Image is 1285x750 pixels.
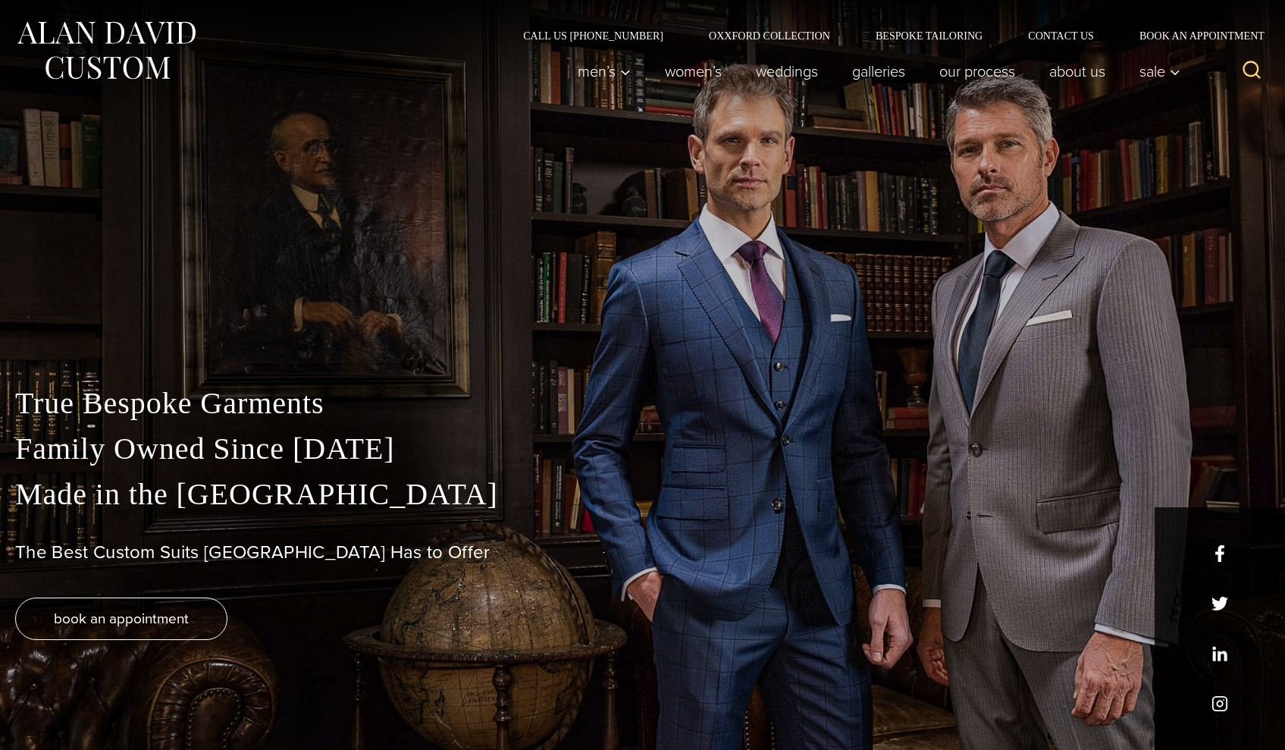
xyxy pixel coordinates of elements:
button: View Search Form [1233,53,1270,89]
span: Men’s [578,64,631,79]
a: weddings [739,56,835,86]
h1: The Best Custom Suits [GEOGRAPHIC_DATA] Has to Offer [15,541,1270,563]
span: book an appointment [54,607,189,629]
span: Sale [1139,64,1180,79]
a: About Us [1033,56,1123,86]
a: Book an Appointment [1117,30,1270,41]
a: Women’s [648,56,739,86]
a: Call Us [PHONE_NUMBER] [500,30,686,41]
a: book an appointment [15,598,227,640]
a: Oxxford Collection [686,30,853,41]
a: Our Process [923,56,1033,86]
a: Bespoke Tailoring [853,30,1005,41]
a: Galleries [835,56,923,86]
p: True Bespoke Garments Family Owned Since [DATE] Made in the [GEOGRAPHIC_DATA] [15,381,1270,517]
nav: Secondary Navigation [500,30,1270,41]
img: Alan David Custom [15,17,197,84]
a: Contact Us [1005,30,1117,41]
nav: Primary Navigation [561,56,1189,86]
